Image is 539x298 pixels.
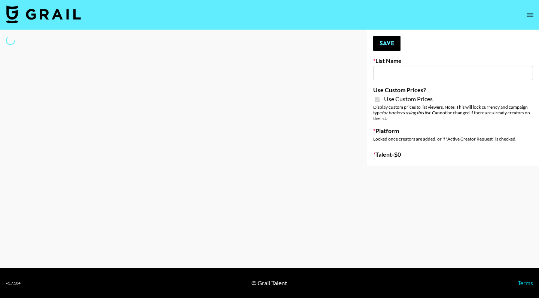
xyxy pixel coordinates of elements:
[373,104,533,121] div: Display custom prices to list viewers. Note: This will lock currency and campaign type . Cannot b...
[382,110,430,115] em: for bookers using this list
[373,151,533,158] label: Talent - $ 0
[518,279,533,286] a: Terms
[384,95,433,103] span: Use Custom Prices
[523,7,538,22] button: open drawer
[252,279,287,287] div: © Grail Talent
[373,127,533,135] label: Platform
[6,281,21,286] div: v 1.7.104
[373,57,533,64] label: List Name
[6,5,81,23] img: Grail Talent
[373,86,533,94] label: Use Custom Prices?
[373,36,401,51] button: Save
[373,136,533,142] div: Locked once creators are added, or if "Active Creator Request" is checked.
